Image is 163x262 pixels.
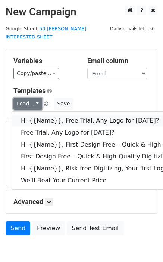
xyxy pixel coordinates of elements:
a: Daily emails left: 50 [107,26,157,31]
small: Google Sheet: [6,26,86,40]
h5: Email column [87,57,150,65]
a: Send Test Email [67,221,123,235]
h5: Variables [13,57,76,65]
h5: Advanced [13,198,150,206]
button: Save [54,98,73,110]
a: Templates [13,87,46,95]
a: Send [6,221,30,235]
iframe: Chat Widget [126,226,163,262]
a: Load... [13,98,42,110]
h2: New Campaign [6,6,157,18]
span: Daily emails left: 50 [107,25,157,33]
a: Copy/paste... [13,68,59,79]
a: 50 [PERSON_NAME] INTERESTED SHEET [6,26,86,40]
a: Preview [32,221,65,235]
